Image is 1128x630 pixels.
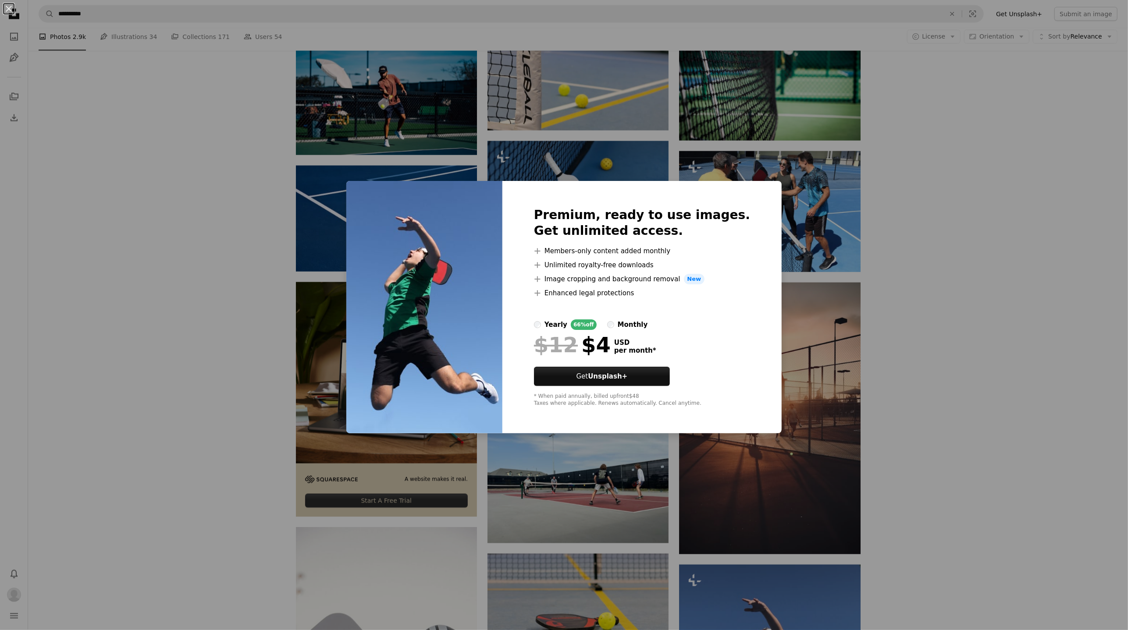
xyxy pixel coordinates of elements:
[534,260,750,270] li: Unlimited royalty-free downloads
[588,372,627,380] strong: Unsplash+
[571,319,597,330] div: 66% off
[614,347,656,354] span: per month *
[534,333,578,356] span: $12
[607,321,614,328] input: monthly
[544,319,567,330] div: yearly
[684,274,705,284] span: New
[534,288,750,298] li: Enhanced legal protections
[534,321,541,328] input: yearly66%off
[534,246,750,256] li: Members-only content added monthly
[346,181,502,433] img: premium_photo-1709932754583-67b54abace87
[534,333,611,356] div: $4
[614,339,656,347] span: USD
[618,319,648,330] div: monthly
[534,367,670,386] a: GetUnsplash+
[534,207,750,239] h2: Premium, ready to use images. Get unlimited access.
[534,393,750,407] div: * When paid annually, billed upfront $48 Taxes where applicable. Renews automatically. Cancel any...
[534,274,750,284] li: Image cropping and background removal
